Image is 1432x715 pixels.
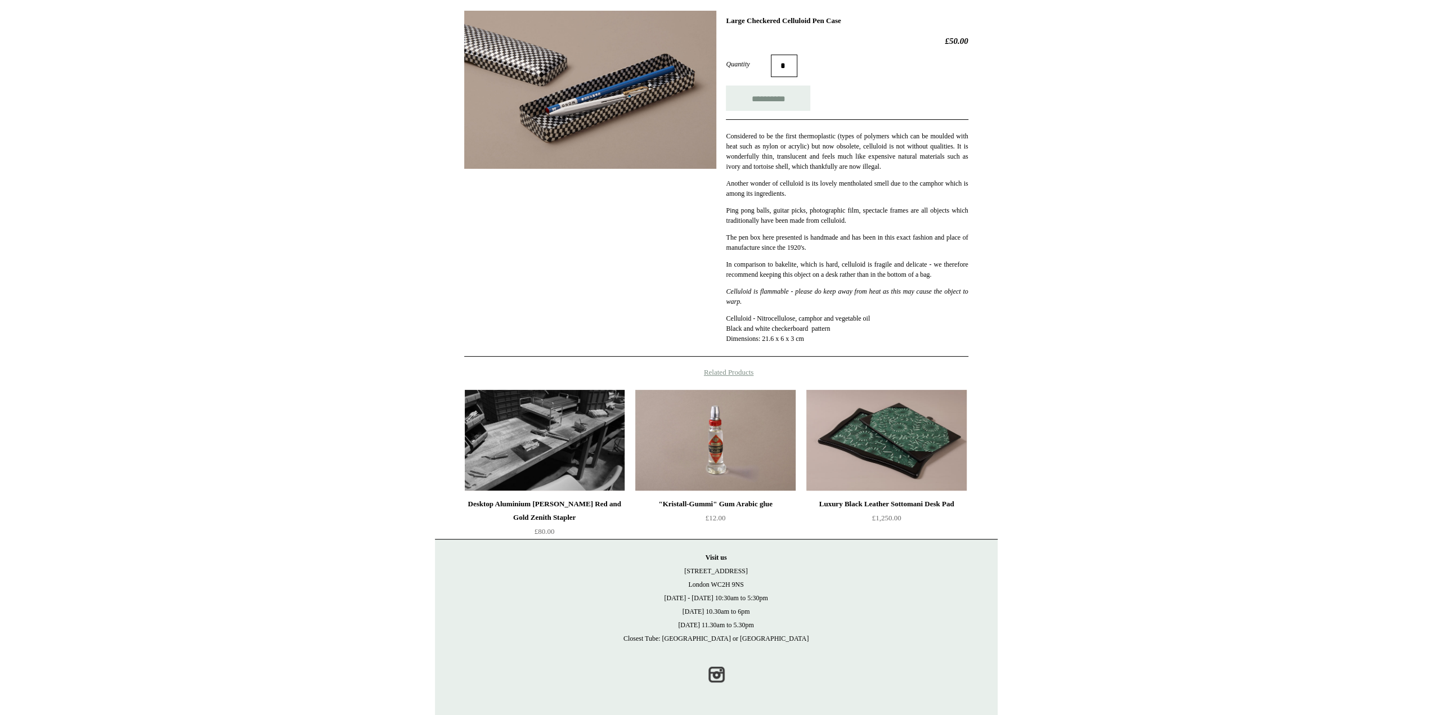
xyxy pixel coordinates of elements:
[726,205,968,226] p: Ping pong balls, guitar picks, photographic film, spectacle frames are all objects which traditio...
[465,390,625,491] img: Desktop Aluminium Vermillion Red and Gold Zenith Stapler
[638,497,792,511] div: "Kristall-Gummi" Gum Arabic glue
[726,36,968,46] h2: £50.00
[726,313,968,344] p: Celluloid - Nitrocellulose, camphor and vegetable oil Black and white checkerboard pattern
[706,554,727,561] strong: Visit us
[465,390,625,491] a: Desktop Aluminium Vermillion Red and Gold Zenith Stapler Desktop Aluminium Vermillion Red and Gol...
[726,131,968,172] p: Considered to be the first thermoplastic (types of polymers which can be moulded with heat such a...
[806,390,966,491] a: Luxury Black Leather Sottomani Desk Pad Luxury Black Leather Sottomani Desk Pad
[465,497,625,543] a: Desktop Aluminium [PERSON_NAME] Red and Gold Zenith Stapler £80.00
[704,662,729,687] a: Instagram
[806,390,966,491] img: Luxury Black Leather Sottomani Desk Pad
[706,514,726,522] span: £12.00
[726,259,968,280] p: In comparison to bakelite, which is hard, celluloid is fragile and delicate - we therefore recomm...
[535,527,555,536] span: £80.00
[635,497,795,543] a: "Kristall-Gummi" Gum Arabic glue £12.00
[435,368,998,377] h4: Related Products
[468,497,622,524] div: Desktop Aluminium [PERSON_NAME] Red and Gold Zenith Stapler
[809,497,963,511] div: Luxury Black Leather Sottomani Desk Pad
[446,551,986,645] p: [STREET_ADDRESS] London WC2H 9NS [DATE] - [DATE] 10:30am to 5:30pm [DATE] 10.30am to 6pm [DATE] 1...
[464,11,716,169] img: Large Checkered Celluloid Pen Case
[872,514,901,522] span: £1,250.00
[726,335,803,343] span: Dimensions: 21.6 x 6 x 3 cm
[635,390,795,491] a: "Kristall-Gummi" Gum Arabic glue "Kristall-Gummi" Gum Arabic glue
[726,178,968,199] p: Another wonder of celluloid is its lovely mentholated smell due to the camphor which is among its...
[726,16,968,25] h1: Large Checkered Celluloid Pen Case
[726,59,771,69] label: Quantity
[726,232,968,253] p: The pen box here presented is handmade and has been in this exact fashion and place of manufactur...
[806,497,966,543] a: Luxury Black Leather Sottomani Desk Pad £1,250.00
[635,390,795,491] img: "Kristall-Gummi" Gum Arabic glue
[726,287,968,305] em: Celluloid is flammable - please do keep away from heat as this may cause the object to warp.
